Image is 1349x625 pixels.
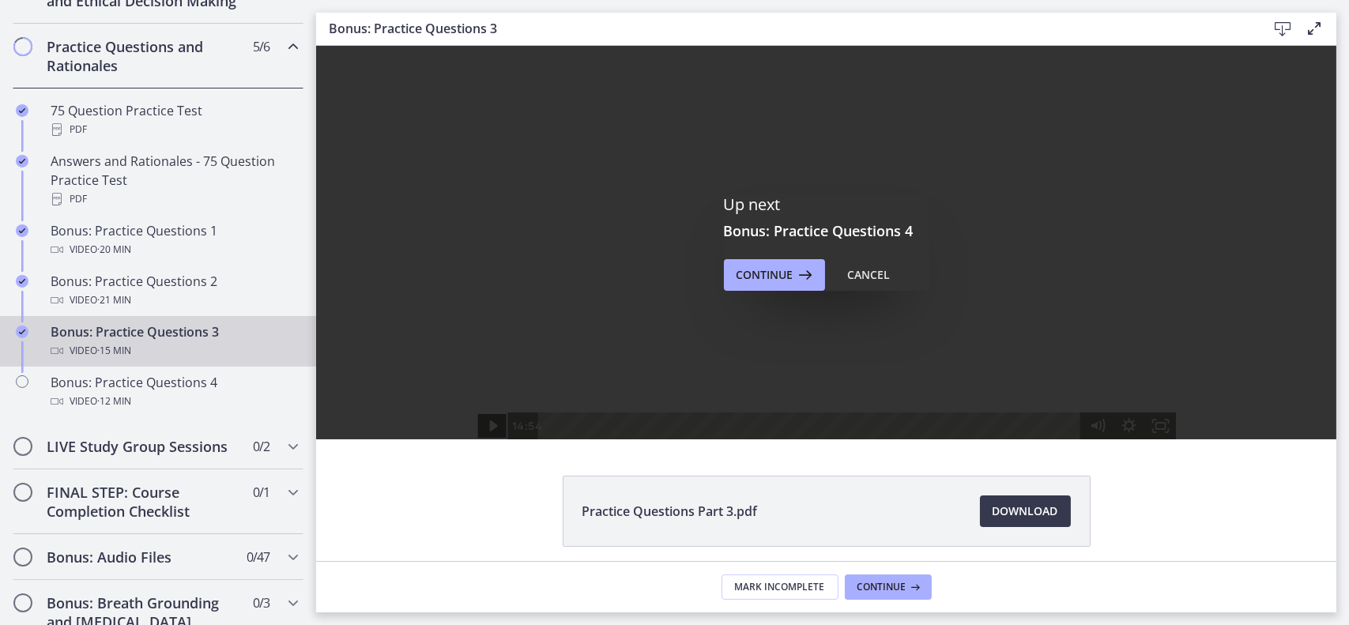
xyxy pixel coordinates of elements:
span: 5 / 6 [253,37,269,56]
span: 0 / 1 [253,483,269,502]
div: 75 Question Practice Test [51,101,297,139]
div: Video [51,291,297,310]
span: 0 / 2 [253,437,269,456]
span: · 15 min [97,341,131,360]
div: PDF [51,190,297,209]
button: Fullscreen [828,367,860,393]
button: Show settings menu [797,367,828,393]
div: Bonus: Practice Questions 3 [51,322,297,360]
button: Mute [765,367,797,393]
span: Practice Questions Part 3.pdf [582,502,758,521]
a: Download [980,495,1071,527]
h3: Bonus: Practice Questions 3 [329,19,1242,38]
button: Play Video [160,367,192,393]
span: Continue [737,265,793,284]
div: Video [51,392,297,411]
div: Video [51,240,297,259]
button: Continue [845,574,932,600]
h2: LIVE Study Group Sessions [47,437,239,456]
div: Answers and Rationales - 75 Question Practice Test [51,152,297,209]
div: PDF [51,120,297,139]
span: · 12 min [97,392,131,411]
span: Mark Incomplete [735,581,825,593]
i: Completed [16,224,28,237]
div: Cancel [848,265,891,284]
i: Completed [16,155,28,168]
span: · 21 min [97,291,131,310]
div: Bonus: Practice Questions 4 [51,373,297,411]
span: Download [993,502,1058,521]
div: Playbar [234,367,757,393]
h2: Bonus: Audio Files [47,548,239,567]
span: 0 / 3 [253,593,269,612]
button: Cancel [835,259,903,291]
span: 0 / 47 [247,548,269,567]
button: Mark Incomplete [722,574,838,600]
i: Completed [16,104,28,117]
h3: Bonus: Practice Questions 4 [724,221,929,240]
h2: Practice Questions and Rationales [47,37,239,75]
div: Bonus: Practice Questions 1 [51,221,297,259]
h2: FINAL STEP: Course Completion Checklist [47,483,239,521]
button: Continue [724,259,825,291]
div: Video [51,341,297,360]
p: Up next [724,194,929,215]
i: Completed [16,275,28,288]
i: Completed [16,326,28,338]
div: Bonus: Practice Questions 2 [51,272,297,310]
span: · 20 min [97,240,131,259]
span: Continue [857,581,906,593]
